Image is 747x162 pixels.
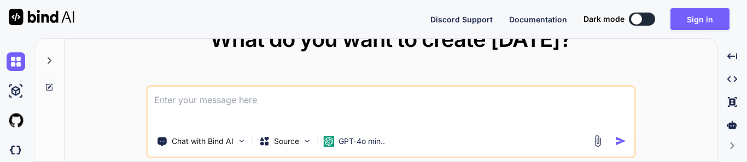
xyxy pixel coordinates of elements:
button: Sign in [670,8,730,30]
span: Dark mode [583,14,625,25]
img: Pick Models [302,136,312,146]
span: Documentation [509,15,567,24]
img: ai-studio [7,82,25,100]
p: Source [274,136,299,147]
img: chat [7,52,25,71]
span: What do you want to create [DATE]? [210,26,571,52]
img: attachment [591,135,604,147]
img: icon [615,135,626,147]
button: Discord Support [430,14,493,25]
img: Bind AI [9,9,74,25]
img: githubLight [7,111,25,130]
p: GPT-4o min.. [339,136,385,147]
img: GPT-4o mini [323,136,334,147]
img: darkCloudIdeIcon [7,141,25,159]
button: Documentation [509,14,567,25]
p: Chat with Bind AI [172,136,234,147]
span: Discord Support [430,15,493,24]
img: Pick Tools [237,136,246,146]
